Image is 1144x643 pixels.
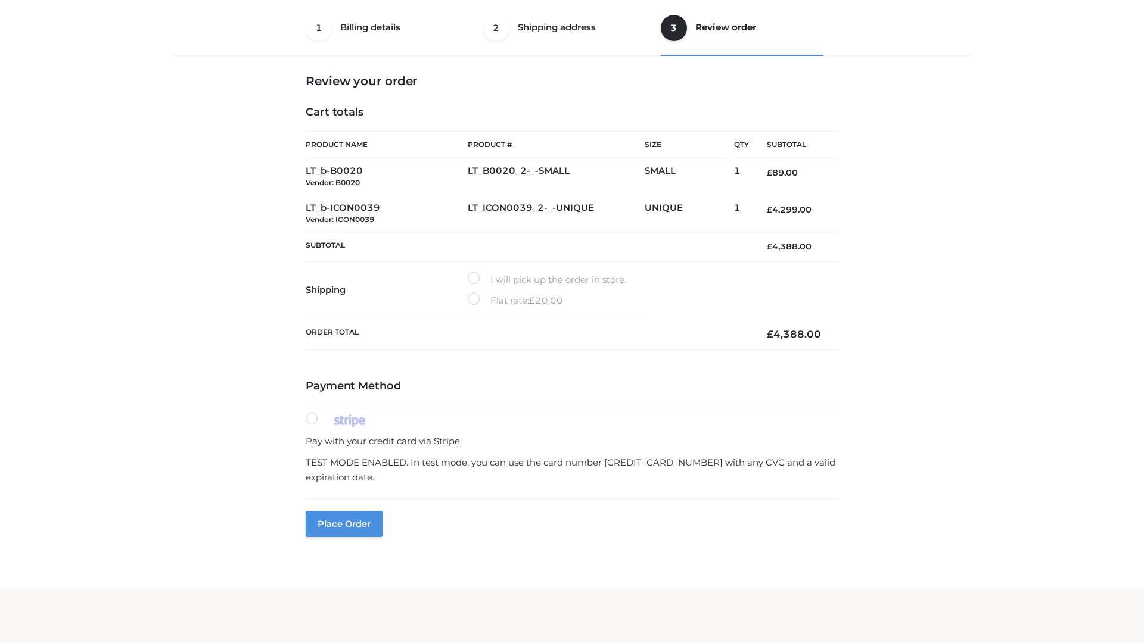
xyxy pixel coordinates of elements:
[767,241,812,252] bdi: 4,388.00
[468,131,645,158] th: Product #
[767,241,772,252] span: £
[306,106,838,119] h4: Cart totals
[468,195,645,232] td: LT_ICON0039_2-_-UNIQUE
[529,295,535,306] span: £
[306,131,468,158] th: Product Name
[734,195,749,232] td: 1
[468,293,563,308] label: Flat rate:
[749,132,838,158] th: Subtotal
[306,455,838,485] p: TEST MODE ENABLED. In test mode, you can use the card number [CREDIT_CARD_NUMBER] with any CVC an...
[468,272,626,288] label: I will pick up the order in store.
[306,319,749,350] th: Order Total
[306,74,838,88] h3: Review your order
[306,511,383,537] button: Place order
[306,158,468,195] td: LT_b-B0020
[734,158,749,195] td: 1
[767,167,772,178] span: £
[306,195,468,232] td: LT_b-ICON0039
[734,131,749,158] th: Qty
[306,433,838,449] p: Pay with your credit card via Stripe.
[306,261,468,319] th: Shipping
[529,295,563,306] bdi: 20.00
[645,132,728,158] th: Size
[645,195,734,232] td: UNIQUE
[767,204,812,215] bdi: 4,299.00
[306,232,749,261] th: Subtotal
[767,328,773,340] span: £
[306,380,838,393] h4: Payment Method
[767,204,772,215] span: £
[767,328,821,340] bdi: 4,388.00
[767,167,798,178] bdi: 89.00
[306,178,360,187] small: Vendor: B0020
[468,158,645,195] td: LT_B0020_2-_-SMALL
[306,215,374,224] small: Vendor: ICON0039
[645,158,734,195] td: SMALL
